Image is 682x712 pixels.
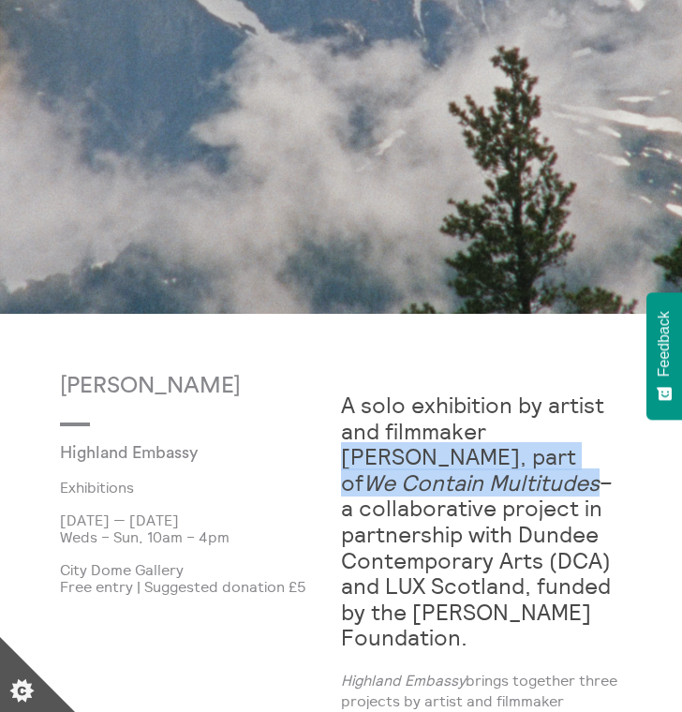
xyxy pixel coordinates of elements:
[60,561,341,578] p: City Dome Gallery
[341,391,613,651] strong: A solo exhibition by artist and filmmaker [PERSON_NAME], part of – a collaborative project in par...
[60,578,341,595] p: Free entry | Suggested donation £5
[646,292,682,420] button: Feedback - Show survey
[60,374,341,400] p: [PERSON_NAME]
[60,479,311,496] a: Exhibitions
[60,443,247,463] p: Highland Embassy
[341,671,466,690] em: Highland Embassy
[656,311,673,377] span: Feedback
[60,528,341,545] p: Weds – Sun, 10am – 4pm
[60,512,341,528] p: [DATE] — [DATE]
[363,468,600,497] em: We Contain Multitudes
